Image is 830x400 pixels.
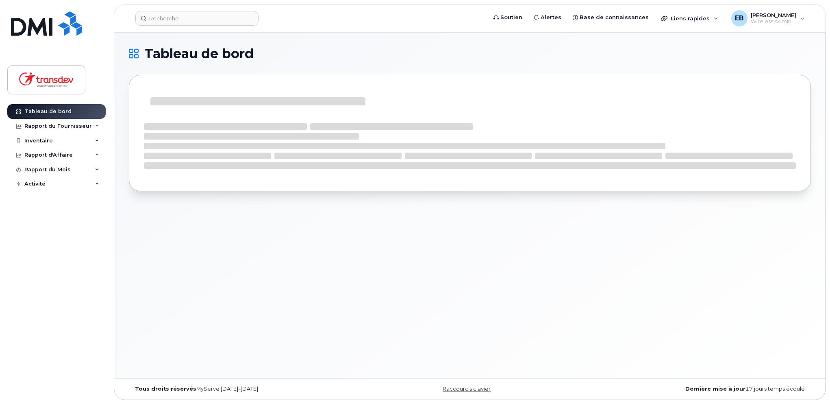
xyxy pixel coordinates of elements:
strong: Dernière mise à jour [685,386,745,392]
span: Tableau de bord [144,48,254,60]
a: Raccourcis clavier [443,386,491,392]
div: 17 jours temps écoulé [584,386,811,392]
div: MyServe [DATE]–[DATE] [129,386,356,392]
strong: Tous droits réservés [135,386,196,392]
